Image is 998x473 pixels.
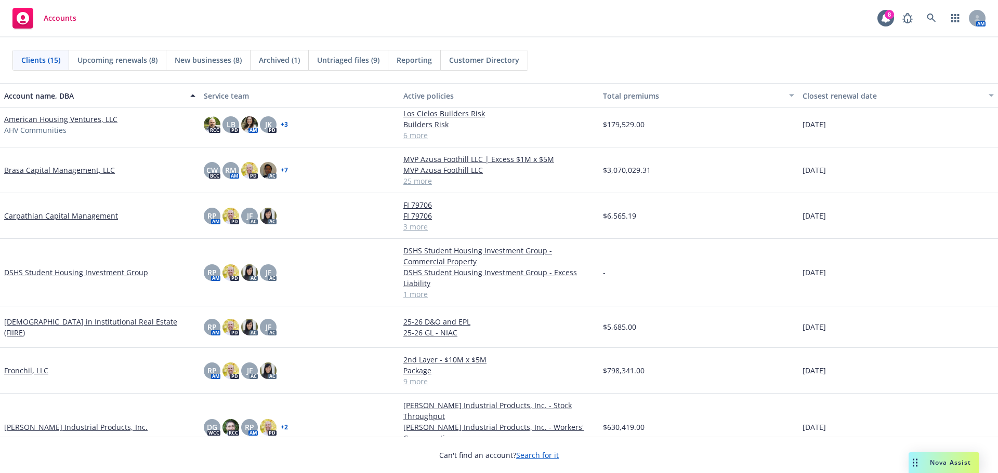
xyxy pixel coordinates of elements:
a: 25-26 D&O and EPL [403,316,595,327]
a: 1 more [403,289,595,300]
span: [DATE] [803,422,826,433]
a: Search [921,8,942,29]
span: [DATE] [803,321,826,332]
span: $6,565.19 [603,210,636,221]
span: $3,070,029.31 [603,165,651,175]
a: Los Cielos Builders Risk [403,108,595,119]
a: DSHS Student Housing Investment Group - Commercial Property [403,245,595,267]
a: 3 more [403,221,595,232]
img: photo [241,264,258,281]
div: Total premiums [603,90,783,101]
img: photo [222,362,239,379]
img: photo [204,116,220,133]
div: Account name, DBA [4,90,184,101]
span: [DATE] [803,210,826,221]
a: Fronchil, LLC [4,365,48,376]
span: [DATE] [803,267,826,278]
a: Carpathian Capital Management [4,210,118,221]
span: - [603,267,606,278]
span: New businesses (8) [175,55,242,65]
button: Nova Assist [909,452,979,473]
span: [DATE] [803,119,826,130]
img: photo [241,116,258,133]
a: + 7 [281,167,288,173]
a: American Housing Ventures, LLC [4,114,117,125]
a: + 2 [281,424,288,430]
span: [DATE] [803,165,826,175]
span: Upcoming renewals (8) [77,55,157,65]
img: photo [241,319,258,335]
a: MVP Azusa Foothill LLC [403,165,595,175]
a: DSHS Student Housing Investment Group - Excess Liability [403,267,595,289]
img: photo [222,419,239,436]
a: [PERSON_NAME] Industrial Products, Inc. - Stock Throughput [403,400,595,422]
span: RM [225,165,237,175]
a: 2nd Layer - $10M x $5M [403,354,595,365]
a: [DEMOGRAPHIC_DATA] in Institutional Real Estate (FIIRE) [4,316,195,338]
a: Report a Bug [897,8,918,29]
a: 6 more [403,130,595,141]
div: Active policies [403,90,595,101]
span: $5,685.00 [603,321,636,332]
span: Nova Assist [930,458,971,467]
a: [PERSON_NAME] Industrial Products, Inc. - Workers' Compensation [403,422,595,443]
div: 8 [885,10,894,19]
span: CW [206,165,218,175]
a: + 3 [281,121,288,128]
a: 25 more [403,175,595,186]
div: Closest renewal date [803,90,982,101]
a: FI 79706 [403,210,595,221]
span: Untriaged files (9) [317,55,379,65]
span: RP [245,422,254,433]
button: Active policies [399,83,599,108]
a: 25-26 GL - NIAC [403,327,595,338]
a: [PERSON_NAME] Industrial Products, Inc. [4,422,148,433]
a: Builders Risk [403,119,595,130]
img: photo [222,264,239,281]
div: Service team [204,90,395,101]
span: JF [247,210,253,221]
button: Closest renewal date [798,83,998,108]
span: RP [207,365,217,376]
img: photo [222,208,239,224]
span: [DATE] [803,365,826,376]
span: AHV Communities [4,125,67,136]
img: photo [222,319,239,335]
span: RP [207,210,217,221]
button: Service team [200,83,399,108]
span: Archived (1) [259,55,300,65]
span: JK [265,119,272,130]
span: JF [266,267,271,278]
span: RP [207,321,217,332]
img: photo [260,362,277,379]
a: Search for it [516,450,559,460]
span: LB [227,119,235,130]
span: Clients (15) [21,55,60,65]
a: Switch app [945,8,966,29]
span: $798,341.00 [603,365,645,376]
span: Can't find an account? [439,450,559,461]
a: FI 79706 [403,199,595,210]
span: Reporting [397,55,432,65]
img: photo [260,208,277,224]
img: photo [260,162,277,179]
span: Customer Directory [449,55,519,65]
div: Drag to move [909,452,922,473]
button: Total premiums [599,83,798,108]
span: $630,419.00 [603,422,645,433]
span: Accounts [44,14,76,22]
span: JF [247,365,253,376]
a: Package [403,365,595,376]
span: $179,529.00 [603,119,645,130]
span: JF [266,321,271,332]
a: Brasa Capital Management, LLC [4,165,115,175]
span: DG [207,422,217,433]
img: photo [260,419,277,436]
a: DSHS Student Housing Investment Group [4,267,148,278]
a: MVP Azusa Foothill LLC | Excess $1M x $5M [403,154,595,165]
